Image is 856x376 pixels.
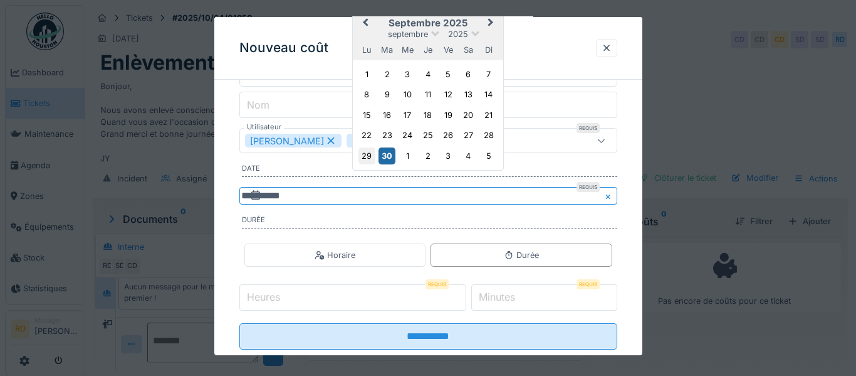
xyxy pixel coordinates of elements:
div: dimanche [480,41,497,58]
div: [PERSON_NAME] [245,134,342,148]
div: samedi [460,41,477,58]
label: Minutes [476,289,518,304]
div: Choose jeudi 25 septembre 2025 [419,127,436,144]
div: mercredi [399,41,415,58]
label: Date [242,163,617,177]
div: Choose mardi 16 septembre 2025 [378,107,395,124]
div: Choose vendredi 5 septembre 2025 [439,66,456,83]
div: Horaire [315,249,355,261]
div: Requis [425,279,449,289]
div: Choose mercredi 3 septembre 2025 [399,66,415,83]
div: Choose jeudi 11 septembre 2025 [419,86,436,103]
div: Choose vendredi 19 septembre 2025 [439,107,456,124]
div: Requis [577,123,600,133]
h3: Nouveau coût [239,40,328,56]
div: vendredi [439,41,456,58]
label: Durée [242,215,617,228]
span: septembre [388,30,428,39]
div: Choose lundi 8 septembre 2025 [358,86,375,103]
label: Nom [244,97,272,112]
div: Choose dimanche 14 septembre 2025 [480,86,497,103]
label: Heures [244,289,283,304]
div: Durée [504,249,539,261]
div: Choose mercredi 24 septembre 2025 [399,127,415,144]
div: Choose samedi 20 septembre 2025 [460,107,477,124]
div: Choose lundi 29 septembre 2025 [358,148,375,164]
div: Choose samedi 6 septembre 2025 [460,66,477,83]
div: Choose lundi 15 septembre 2025 [358,107,375,124]
div: Choose vendredi 3 octobre 2025 [439,148,456,164]
div: Choose dimanche 5 octobre 2025 [480,148,497,164]
div: Choose dimanche 21 septembre 2025 [480,107,497,124]
div: Choose jeudi 2 octobre 2025 [419,148,436,164]
div: Choose mardi 2 septembre 2025 [378,66,395,83]
div: Choose mercredi 17 septembre 2025 [399,107,415,124]
div: Choose jeudi 4 septembre 2025 [419,66,436,83]
div: mardi [378,41,395,58]
h2: septembre 2025 [353,18,503,29]
div: Choose mardi 23 septembre 2025 [378,127,395,144]
div: Requis [577,182,600,192]
div: Choose dimanche 7 septembre 2025 [480,66,497,83]
div: Choose lundi 22 septembre 2025 [358,127,375,144]
div: Choose samedi 27 septembre 2025 [460,127,477,144]
div: Choose mardi 9 septembre 2025 [378,86,395,103]
div: Month septembre, 2025 [357,64,499,166]
div: Requis [577,279,600,289]
div: Choose samedi 4 octobre 2025 [460,148,477,164]
div: Choose mercredi 1 octobre 2025 [399,148,415,164]
div: Choose jeudi 18 septembre 2025 [419,107,436,124]
button: Next Month [482,14,502,34]
div: Choose mardi 30 septembre 2025 [378,148,395,164]
div: Choose samedi 13 septembre 2025 [460,86,477,103]
div: Choose dimanche 28 septembre 2025 [480,127,497,144]
div: Choose vendredi 12 septembre 2025 [439,86,456,103]
div: lundi [358,41,375,58]
div: jeudi [419,41,436,58]
div: [PERSON_NAME] [347,134,443,148]
span: 2025 [448,30,468,39]
div: Choose mercredi 10 septembre 2025 [399,86,415,103]
div: Choose vendredi 26 septembre 2025 [439,127,456,144]
button: Previous Month [354,14,374,34]
button: Close [603,187,617,205]
div: Choose lundi 1 septembre 2025 [358,66,375,83]
label: Utilisateur [244,122,284,132]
